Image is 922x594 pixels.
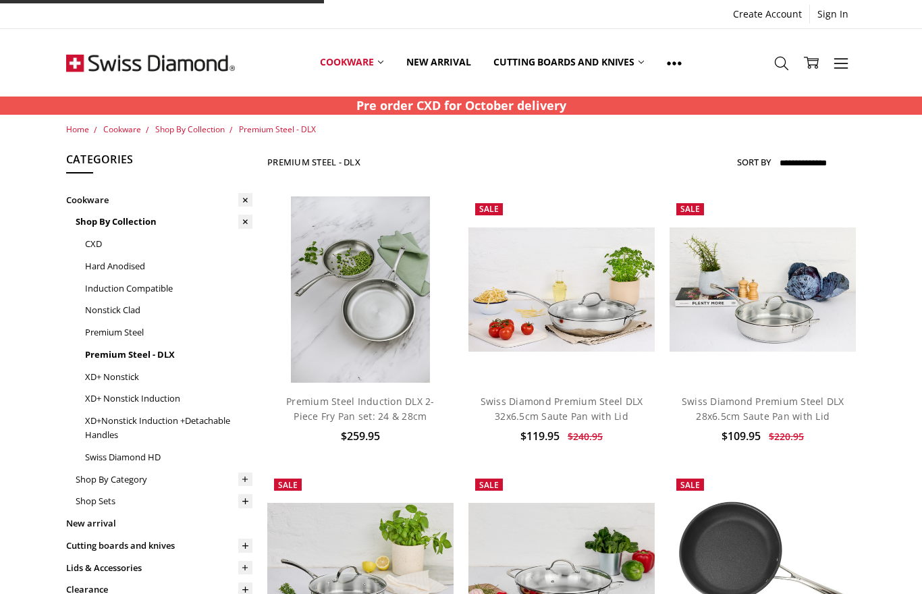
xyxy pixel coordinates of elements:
[85,387,252,410] a: XD+ Nonstick Induction
[85,321,252,344] a: Premium Steel
[85,446,252,468] a: Swiss Diamond HD
[66,557,252,579] a: Lids & Accessories
[395,32,482,92] a: New arrival
[85,299,252,321] a: Nonstick Clad
[278,479,298,491] span: Sale
[76,468,252,491] a: Shop By Category
[468,227,655,352] img: Swiss Diamond Premium Steel DLX 32x6.5cm Saute Pan with Lid
[670,196,856,383] a: Swiss Diamond Premium Steel DLX 28x6.5cm Saute Pan with Lid
[726,5,809,24] a: Create Account
[682,395,844,423] a: Swiss Diamond Premium Steel DLX 28x6.5cm Saute Pan with Lid
[85,410,252,446] a: XD+Nonstick Induction +Detachable Handles
[479,203,499,215] span: Sale
[85,255,252,277] a: Hard Anodised
[341,429,380,443] span: $259.95
[810,5,856,24] a: Sign In
[680,203,700,215] span: Sale
[85,366,252,388] a: XD+ Nonstick
[267,196,454,383] a: Premium steel DLX 2pc fry pan set (28 and 24cm) life style shot
[520,429,560,443] span: $119.95
[76,490,252,512] a: Shop Sets
[356,97,566,113] strong: Pre order CXD for October delivery
[66,535,252,557] a: Cutting boards and knives
[308,32,395,92] a: Cookware
[479,479,499,491] span: Sale
[737,151,771,173] label: Sort By
[286,395,435,423] a: Premium Steel Induction DLX 2-Piece Fry Pan set: 24 & 28cm
[66,189,252,211] a: Cookware
[66,124,89,135] a: Home
[66,29,235,97] img: Free Shipping On Every Order
[468,196,655,383] a: Swiss Diamond Premium Steel DLX 32x6.5cm Saute Pan with Lid
[103,124,141,135] a: Cookware
[655,32,693,93] a: Show All
[76,211,252,233] a: Shop By Collection
[481,395,643,423] a: Swiss Diamond Premium Steel DLX 32x6.5cm Saute Pan with Lid
[291,196,431,383] img: Premium steel DLX 2pc fry pan set (28 and 24cm) life style shot
[769,430,804,443] span: $220.95
[568,430,603,443] span: $240.95
[155,124,225,135] a: Shop By Collection
[722,429,761,443] span: $109.95
[680,479,700,491] span: Sale
[85,344,252,366] a: Premium Steel - DLX
[239,124,316,135] a: Premium Steel - DLX
[85,233,252,255] a: CXD
[66,512,252,535] a: New arrival
[267,157,360,167] h1: Premium Steel - DLX
[85,277,252,300] a: Induction Compatible
[66,151,252,174] h5: Categories
[482,32,655,92] a: Cutting boards and knives
[670,227,856,352] img: Swiss Diamond Premium Steel DLX 28x6.5cm Saute Pan with Lid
